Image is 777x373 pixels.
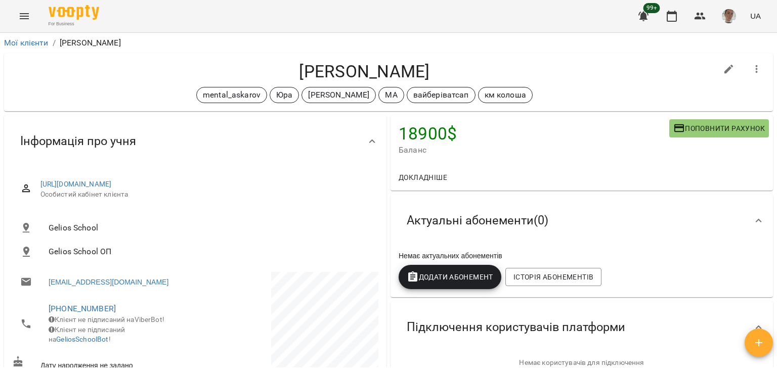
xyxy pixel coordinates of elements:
[378,87,404,103] div: МА
[53,37,56,49] li: /
[49,325,125,344] span: Клієнт не підписаний на !
[746,7,765,25] button: UA
[49,21,99,27] span: For Business
[485,89,526,101] p: км колоша
[60,37,121,49] p: [PERSON_NAME]
[478,87,533,103] div: км колоша
[12,61,717,82] h4: [PERSON_NAME]
[407,271,493,283] span: Додати Абонемент
[750,11,761,21] span: UA
[385,89,397,101] p: МА
[301,87,376,103] div: [PERSON_NAME]
[49,222,370,234] span: Gelios School
[20,133,136,149] span: Інформація про учня
[4,38,49,48] a: Мої клієнти
[722,9,736,23] img: 4dd45a387af7859874edf35ff59cadb1.jpg
[673,122,765,134] span: Поповнити рахунок
[391,301,773,353] div: Підключення користувачів платформи
[643,3,660,13] span: 99+
[4,37,773,49] nav: breadcrumb
[4,115,386,167] div: Інформація про учня
[270,87,299,103] div: Юра
[203,89,261,101] p: mental_askarov
[513,271,593,283] span: Історія абонементів
[395,168,451,186] button: Докладніше
[196,87,267,103] div: mental_askarov
[49,277,168,287] a: [EMAIL_ADDRESS][DOMAIN_NAME]
[399,171,447,183] span: Докладніше
[399,265,501,289] button: Додати Абонемент
[669,119,769,137] button: Поповнити рахунок
[399,123,669,144] h4: 18900 $
[399,358,765,368] p: Немає користувачів для підключення
[407,319,625,335] span: Підключення користувачів платформи
[391,195,773,247] div: Актуальні абонементи(0)
[40,190,370,200] span: Особистий кабінет клієнта
[413,89,469,101] p: вайберіватсап
[397,249,767,263] div: Немає актуальних абонементів
[49,246,370,258] span: Gelios School ОП
[276,89,292,101] p: Юра
[56,335,108,343] a: GeliosSchoolBot
[49,315,164,323] span: Клієнт не підписаний на ViberBot!
[49,5,99,20] img: Voopty Logo
[10,354,195,372] div: Дату народження не задано
[505,268,601,286] button: Історія абонементів
[12,4,36,28] button: Menu
[407,87,476,103] div: вайберіватсап
[40,180,112,188] a: [URL][DOMAIN_NAME]
[407,213,548,228] span: Актуальні абонементи ( 0 )
[308,89,369,101] p: [PERSON_NAME]
[399,144,669,156] span: Баланс
[49,304,116,313] a: [PHONE_NUMBER]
